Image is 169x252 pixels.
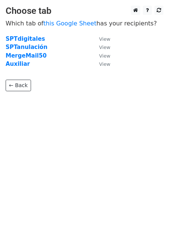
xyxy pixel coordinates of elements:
[6,61,30,67] a: Auxiliar
[99,53,110,59] small: View
[99,36,110,42] small: View
[92,44,110,50] a: View
[99,44,110,50] small: View
[6,36,45,42] a: SPTdigitales
[6,44,47,50] a: SPTanulación
[99,61,110,67] small: View
[6,19,163,27] p: Which tab of has your recipients?
[92,61,110,67] a: View
[6,6,163,16] h3: Choose tab
[6,52,47,59] a: MergeMail50
[92,36,110,42] a: View
[43,20,96,27] a: this Google Sheet
[92,52,110,59] a: View
[6,80,31,91] a: ← Back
